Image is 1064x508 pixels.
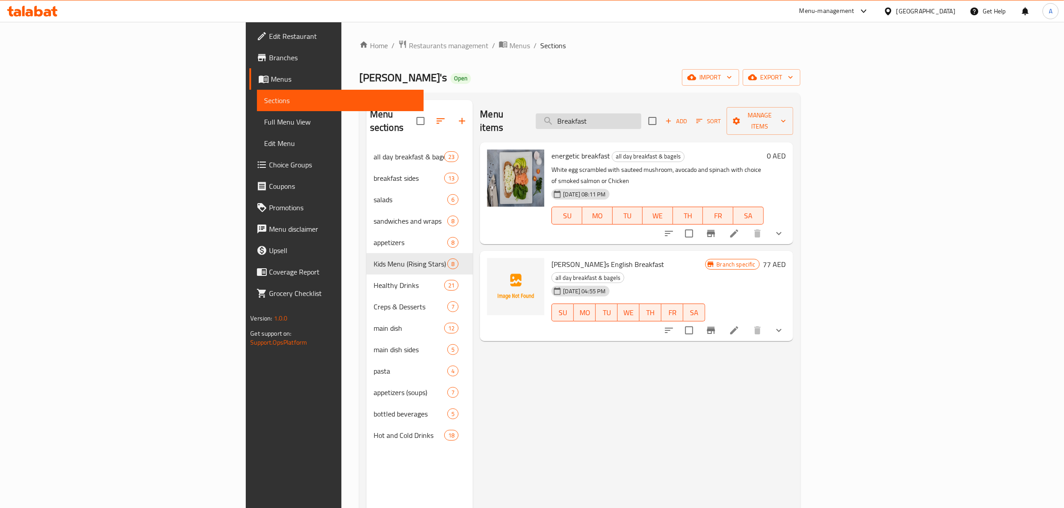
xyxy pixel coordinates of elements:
span: import [689,72,732,83]
div: breakfast sides13 [366,167,473,189]
div: Hot and Cold Drinks18 [366,425,473,446]
button: SU [551,207,582,225]
span: 18 [445,431,458,440]
span: Kids Menu (Rising Stars) [374,258,448,269]
button: Branch-specific-item [700,223,722,244]
a: Upsell [249,240,424,261]
span: Edit Restaurant [269,31,416,42]
span: Coupons [269,181,416,192]
span: SU [555,209,579,222]
h2: Menu items [480,108,525,134]
div: appetizers [374,237,448,248]
span: breakfast sides [374,173,444,183]
div: items [444,430,458,441]
p: White egg scrambled with sauteed mushroom, avocado and spinach with choice of smoked salmon or Ch... [551,164,763,187]
span: Get support on: [250,328,291,339]
a: Coupons [249,175,424,197]
span: Branch specific [713,260,759,269]
span: 21 [445,281,458,290]
span: TU [616,209,639,222]
a: Edit menu item [729,228,740,239]
span: Branches [269,52,416,63]
div: appetizers8 [366,232,473,253]
div: appetizers (soups)7 [366,382,473,403]
span: 7 [448,303,458,311]
span: 8 [448,260,458,268]
button: Add [662,114,690,128]
h6: 77 AED [763,258,786,271]
span: SA [687,306,702,319]
span: Menu disclaimer [269,224,416,234]
div: Menu-management [799,6,854,17]
div: pasta4 [366,360,473,382]
button: WE [643,207,673,225]
button: export [743,69,800,86]
span: MO [586,209,609,222]
button: TU [613,207,643,225]
span: TU [599,306,614,319]
span: Upsell [269,245,416,256]
div: items [447,301,458,312]
li: / [492,40,495,51]
div: [GEOGRAPHIC_DATA] [896,6,955,16]
div: items [447,408,458,419]
button: show more [768,320,790,341]
span: WE [646,209,669,222]
span: Coverage Report [269,266,416,277]
img: Bert's English Breakfast [487,258,544,315]
h6: 0 AED [767,150,786,162]
span: SA [737,209,760,222]
span: main dish sides [374,344,448,355]
a: Coverage Report [249,261,424,283]
span: appetizers (soups) [374,387,448,398]
span: Creps & Desserts [374,301,448,312]
span: Sort items [690,114,727,128]
span: Promotions [269,202,416,213]
div: items [444,323,458,333]
span: 7 [448,388,458,397]
span: 5 [448,346,458,354]
span: 12 [445,324,458,333]
span: Sections [540,40,566,51]
a: Restaurants management [398,40,488,51]
span: FR [707,209,730,222]
span: bottled beverages [374,408,448,419]
button: Manage items [727,107,793,135]
span: sandwiches and wraps [374,216,448,226]
button: MO [582,207,613,225]
span: [DATE] 04:55 PM [559,287,609,296]
div: main dish [374,323,444,333]
span: A [1049,6,1052,16]
button: show more [768,223,790,244]
a: Sections [257,90,424,111]
a: Support.OpsPlatform [250,337,307,348]
a: Menus [499,40,530,51]
span: all day breakfast & bagels [612,151,684,162]
div: Kids Menu (Rising Stars)8 [366,253,473,275]
button: delete [747,320,768,341]
a: Promotions [249,197,424,218]
span: all day breakfast & bagels [374,151,444,162]
button: FR [703,207,733,225]
a: Choice Groups [249,154,424,175]
span: Healthy Drinks [374,280,444,291]
div: items [447,194,458,205]
span: Select section [643,112,662,130]
span: [PERSON_NAME]'s [359,67,447,87]
span: Restaurants management [409,40,488,51]
span: Manage items [734,110,786,132]
span: Sort [696,116,721,126]
span: Menus [509,40,530,51]
div: items [447,366,458,376]
div: all day breakfast & bagels [551,272,624,283]
span: 1.0.0 [274,312,288,324]
button: MO [574,304,596,321]
a: Edit Menu [257,133,424,154]
span: 13 [445,174,458,183]
span: Select to update [680,224,698,243]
